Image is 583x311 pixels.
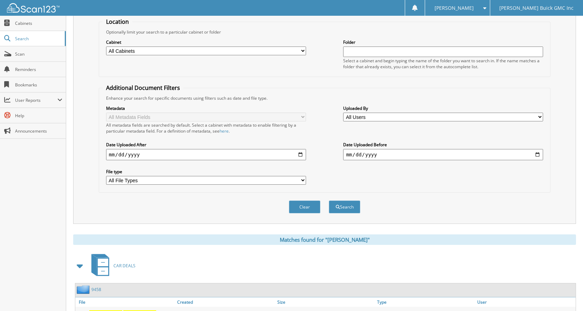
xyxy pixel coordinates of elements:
label: Metadata [106,105,306,111]
span: User Reports [15,97,57,103]
span: CAR DEALS [113,263,136,269]
label: Date Uploaded After [106,142,306,148]
input: end [343,149,543,160]
img: folder2.png [77,285,91,294]
span: Scan [15,51,62,57]
iframe: Chat Widget [548,277,583,311]
span: [PERSON_NAME] [435,6,474,10]
div: Matches found for "[PERSON_NAME]" [73,234,576,245]
a: CAR DEALS [87,252,136,280]
label: Date Uploaded Before [343,142,543,148]
a: 9458 [91,287,101,292]
span: [PERSON_NAME] Buick GMC Inc [499,6,574,10]
img: scan123-logo-white.svg [7,3,60,13]
input: start [106,149,306,160]
a: User [476,297,576,307]
a: Created [175,297,276,307]
a: Type [375,297,476,307]
label: File type [106,169,306,175]
label: Folder [343,39,543,45]
span: Help [15,113,62,119]
span: Announcements [15,128,62,134]
button: Clear [289,200,320,213]
span: Reminders [15,66,62,72]
a: here [220,128,229,134]
span: Bookmarks [15,82,62,88]
div: Enhance your search for specific documents using filters such as date and file type. [103,95,547,101]
button: Search [329,200,360,213]
legend: Location [103,18,132,26]
a: Size [276,297,376,307]
span: Search [15,36,61,42]
label: Cabinet [106,39,306,45]
label: Uploaded By [343,105,543,111]
div: All metadata fields are searched by default. Select a cabinet with metadata to enable filtering b... [106,122,306,134]
span: Cabinets [15,20,62,26]
div: Optionally limit your search to a particular cabinet or folder [103,29,547,35]
legend: Additional Document Filters [103,84,183,92]
a: File [75,297,175,307]
div: Select a cabinet and begin typing the name of the folder you want to search in. If the name match... [343,58,543,70]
